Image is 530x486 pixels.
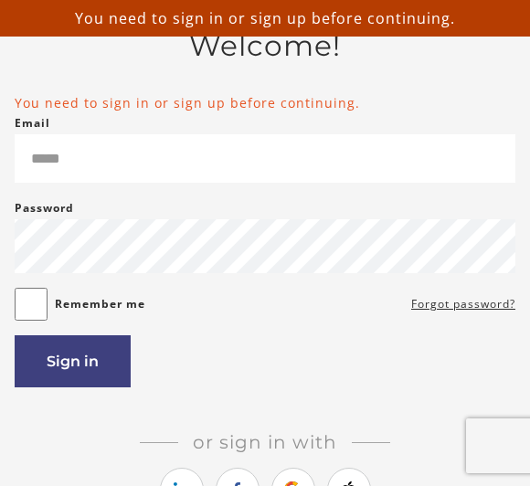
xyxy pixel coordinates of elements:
label: Password [15,197,74,219]
li: You need to sign in or sign up before continuing. [15,93,515,112]
button: Sign in [15,335,131,387]
a: Forgot password? [411,293,515,315]
span: Or sign in with [178,431,352,453]
p: You need to sign in or sign up before continuing. [7,7,523,29]
label: Email [15,112,50,134]
label: Remember me [55,293,145,315]
h2: Welcome! [15,29,515,64]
